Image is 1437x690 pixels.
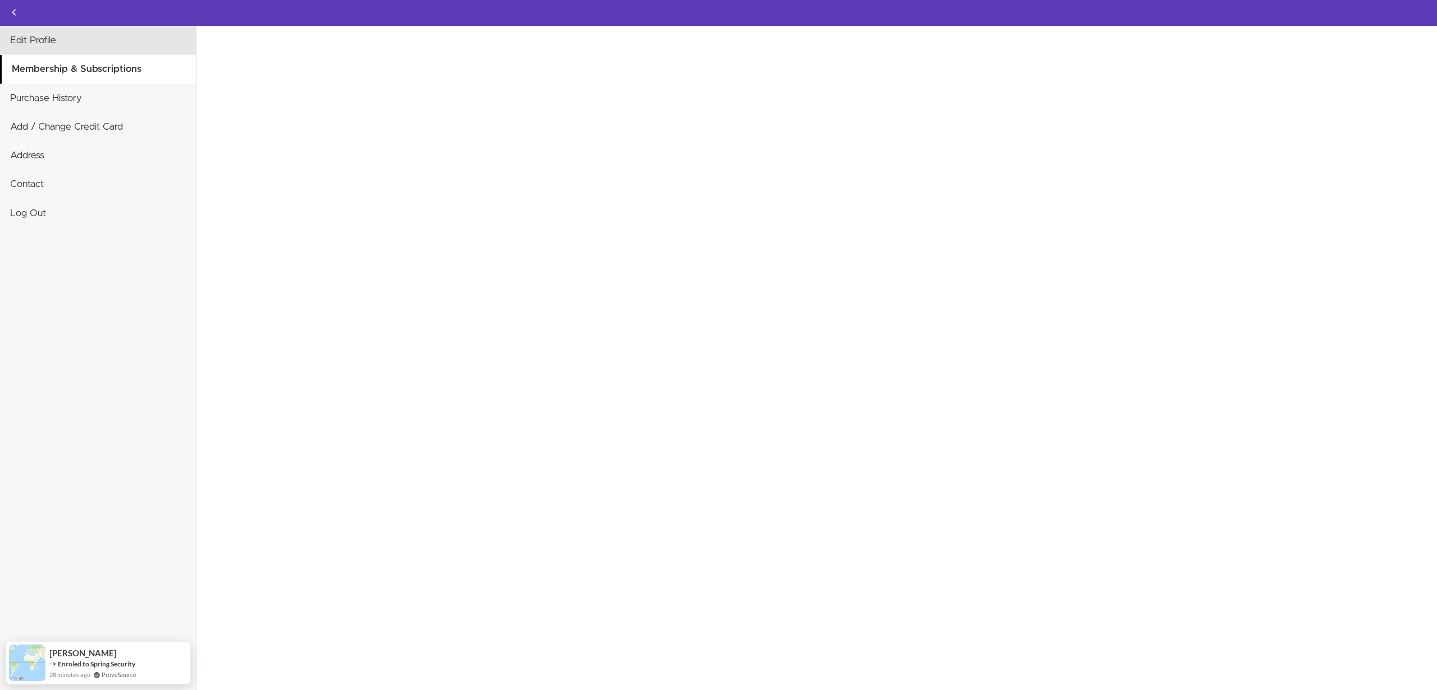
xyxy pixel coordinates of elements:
[2,55,196,83] a: Membership & Subscriptions
[7,6,21,19] svg: Back to courses
[49,659,57,668] span: ->
[49,648,117,658] span: [PERSON_NAME]
[58,659,135,669] a: Enroled to Spring Security
[49,670,90,679] span: 28 minutes ago
[9,645,45,681] img: provesource social proof notification image
[102,670,136,679] a: ProveSource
